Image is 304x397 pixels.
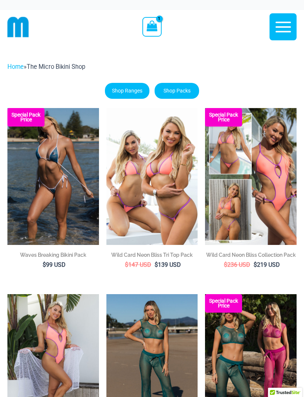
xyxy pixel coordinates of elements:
[224,261,227,268] span: $
[43,261,66,268] bdi: 99 USD
[205,251,297,259] h2: Wild Card Neon Bliss Collection Pack
[205,251,297,261] a: Wild Card Neon Bliss Collection Pack
[106,251,198,261] a: Wild Card Neon Bliss Tri Top Pack
[254,261,257,268] span: $
[7,251,99,261] a: Waves Breaking Bikini Pack
[106,108,198,245] a: Wild Card Neon Bliss Tri Top PackWild Card Neon Bliss Tri Top Pack BWild Card Neon Bliss Tri Top ...
[105,83,149,99] a: Shop Ranges
[7,108,99,245] a: Waves Breaking Ocean 312 Top 456 Bottom 08 Waves Breaking Ocean 312 Top 456 Bottom 04Waves Breaki...
[7,63,24,70] a: Home
[125,261,151,268] bdi: 147 USD
[7,251,99,259] h2: Waves Breaking Bikini Pack
[224,261,250,268] bdi: 236 USD
[205,112,242,122] b: Special Pack Price
[155,261,158,268] span: $
[205,299,242,308] b: Special Pack Price
[7,108,99,245] img: Waves Breaking Ocean 312 Top 456 Bottom 08
[27,63,85,70] span: The Micro Bikini Shop
[7,63,85,70] span: »
[43,261,46,268] span: $
[155,83,199,99] a: Shop Packs
[106,108,198,245] img: Wild Card Neon Bliss Tri Top Pack
[106,251,198,259] h2: Wild Card Neon Bliss Tri Top Pack
[205,108,297,245] img: Collection Pack (7)
[254,261,280,268] bdi: 219 USD
[205,108,297,245] a: Collection Pack (7) Collection Pack B (1)Collection Pack B (1)
[7,16,29,38] img: cropped mm emblem
[155,261,181,268] bdi: 139 USD
[7,112,44,122] b: Special Pack Price
[142,17,161,36] a: View Shopping Cart, 1 items
[125,261,128,268] span: $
